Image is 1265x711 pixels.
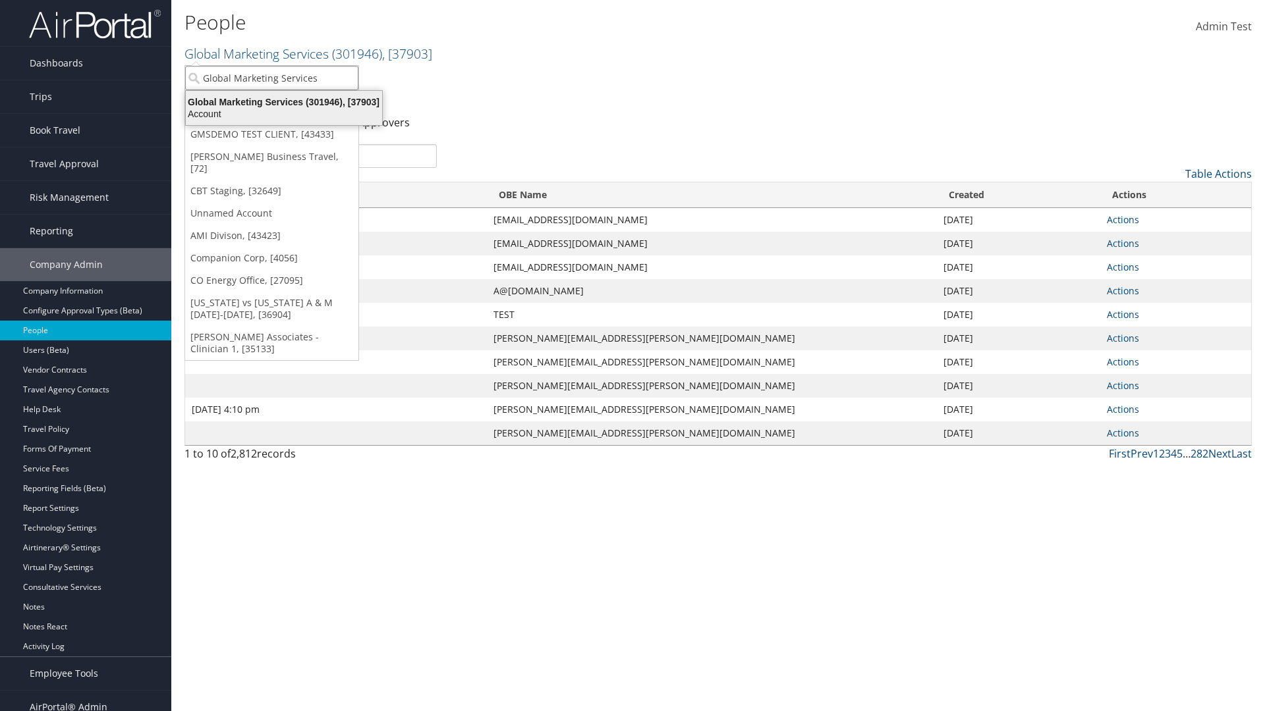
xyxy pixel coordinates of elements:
a: 2 [1159,446,1165,461]
span: Company Admin [30,248,103,281]
td: [PERSON_NAME][EMAIL_ADDRESS][PERSON_NAME][DOMAIN_NAME] [487,350,938,374]
a: Actions [1107,261,1139,273]
a: GMSDEMO TEST CLIENT, [43433] [185,123,358,145]
td: [DATE] [937,279,1100,303]
td: [EMAIL_ADDRESS][DOMAIN_NAME] [487,232,938,255]
div: Account [178,108,390,120]
a: 1 [1153,446,1159,461]
span: … [1183,446,1191,461]
a: [PERSON_NAME] Business Travel, [72] [185,145,358,180]
a: 5 [1177,446,1183,461]
span: Reporting [30,215,73,248]
td: [PERSON_NAME][EMAIL_ADDRESS][PERSON_NAME][DOMAIN_NAME] [487,398,938,421]
div: Global Marketing Services (301946), [37903] [178,96,390,108]
a: Prev [1131,446,1153,461]
a: Actions [1107,284,1139,297]
a: 3 [1165,446,1171,461]
a: 4 [1171,446,1177,461]
a: Actions [1107,403,1139,415]
span: Risk Management [30,181,109,214]
th: OBE Name: activate to sort column ascending [487,182,938,208]
a: AMI Divison, [43423] [185,224,358,247]
td: [DATE] [937,421,1100,445]
span: Dashboards [30,47,83,80]
a: Admin Test [1196,7,1252,47]
td: [DATE] [937,350,1100,374]
span: 2,812 [231,446,257,461]
td: [DATE] [937,255,1100,279]
a: 282 [1191,446,1208,461]
td: [DATE] [937,208,1100,232]
a: Table Actions [1185,167,1252,181]
span: Trips [30,80,52,113]
a: First [1109,446,1131,461]
td: [PERSON_NAME][EMAIL_ADDRESS][PERSON_NAME][DOMAIN_NAME] [487,421,938,445]
td: [EMAIL_ADDRESS][DOMAIN_NAME] [487,208,938,232]
a: Unnamed Account [185,202,358,224]
img: airportal-logo.png [29,9,161,39]
td: [DATE] [937,327,1100,350]
td: [PERSON_NAME][EMAIL_ADDRESS][PERSON_NAME][DOMAIN_NAME] [487,374,938,398]
a: Actions [1107,332,1139,344]
th: Created: activate to sort column ascending [937,182,1100,208]
span: Book Travel [30,114,80,147]
span: Admin Test [1196,19,1252,34]
span: ( 301946 ) [332,45,382,63]
a: Actions [1107,213,1139,226]
span: Employee Tools [30,657,98,690]
a: Companion Corp, [4056] [185,247,358,269]
a: Approvers [358,115,410,130]
span: , [ 37903 ] [382,45,432,63]
div: 1 to 10 of records [184,446,437,468]
td: [DATE] [937,374,1100,398]
a: Actions [1107,427,1139,439]
a: Next [1208,446,1231,461]
a: Actions [1107,308,1139,321]
a: Global Marketing Services [184,45,432,63]
td: [DATE] [937,398,1100,421]
a: [US_STATE] vs [US_STATE] A & M [DATE]-[DATE], [36904] [185,292,358,326]
td: [DATE] [937,303,1100,327]
a: Last [1231,446,1252,461]
td: A@[DOMAIN_NAME] [487,279,938,303]
input: Search Accounts [185,66,358,90]
td: [DATE] 4:10 pm [185,398,487,421]
td: [DATE] [937,232,1100,255]
a: Actions [1107,379,1139,392]
a: CO Energy Office, [27095] [185,269,358,292]
h1: People [184,9,896,36]
td: TEST [487,303,938,327]
a: CBT Staging, [32649] [185,180,358,202]
th: Actions [1100,182,1251,208]
a: [PERSON_NAME] Associates - Clinician 1, [35133] [185,326,358,360]
td: [PERSON_NAME][EMAIL_ADDRESS][PERSON_NAME][DOMAIN_NAME] [487,327,938,350]
a: Actions [1107,237,1139,250]
a: Actions [1107,355,1139,368]
td: [EMAIL_ADDRESS][DOMAIN_NAME] [487,255,938,279]
span: Travel Approval [30,147,99,180]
